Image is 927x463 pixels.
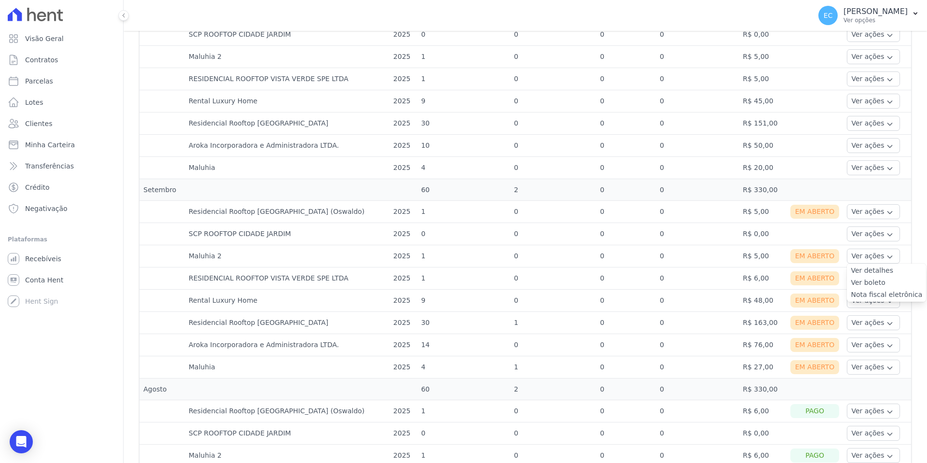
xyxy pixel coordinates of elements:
[185,400,390,422] td: Residencial Rooftop [GEOGRAPHIC_DATA] (Oswaldo)
[417,245,510,267] td: 1
[739,90,787,112] td: R$ 45,00
[656,201,739,223] td: 0
[739,135,787,157] td: R$ 50,00
[656,312,739,334] td: 0
[25,119,52,128] span: Clientes
[185,157,390,179] td: Maluhia
[847,448,900,463] button: Ver ações
[25,34,64,43] span: Visão Geral
[656,46,739,68] td: 0
[185,356,390,379] td: Maluhia
[596,90,656,112] td: 0
[510,24,596,46] td: 0
[596,334,656,356] td: 0
[510,290,596,312] td: 0
[596,201,656,223] td: 0
[656,334,739,356] td: 0
[4,270,119,290] a: Conta Hent
[656,267,739,290] td: 0
[847,71,900,86] button: Ver ações
[185,46,390,68] td: Maluhia 2
[596,24,656,46] td: 0
[510,400,596,422] td: 0
[417,379,510,400] td: 60
[851,278,922,288] a: Ver boleto
[25,98,43,107] span: Lotes
[739,24,787,46] td: R$ 0,00
[656,157,739,179] td: 0
[390,267,418,290] td: 2025
[656,422,739,445] td: 0
[739,356,787,379] td: R$ 27,00
[4,29,119,48] a: Visão Geral
[847,249,900,264] button: Ver ações
[790,404,840,418] div: Pago
[417,157,510,179] td: 4
[140,379,185,400] td: Agosto
[417,201,510,223] td: 1
[417,223,510,245] td: 0
[390,68,418,90] td: 2025
[390,400,418,422] td: 2025
[596,400,656,422] td: 0
[25,140,75,150] span: Minha Carteira
[390,422,418,445] td: 2025
[739,223,787,245] td: R$ 0,00
[417,422,510,445] td: 0
[847,337,900,352] button: Ver ações
[4,114,119,133] a: Clientes
[739,112,787,135] td: R$ 151,00
[790,360,840,374] div: Em Aberto
[656,223,739,245] td: 0
[510,334,596,356] td: 0
[596,290,656,312] td: 0
[843,16,908,24] p: Ver opções
[596,68,656,90] td: 0
[847,116,900,131] button: Ver ações
[417,267,510,290] td: 1
[390,112,418,135] td: 2025
[596,157,656,179] td: 0
[185,245,390,267] td: Maluhia 2
[510,46,596,68] td: 0
[390,334,418,356] td: 2025
[140,179,185,201] td: Setembro
[390,24,418,46] td: 2025
[185,201,390,223] td: Residencial Rooftop [GEOGRAPHIC_DATA] (Oswaldo)
[390,312,418,334] td: 2025
[596,356,656,379] td: 0
[510,179,596,201] td: 2
[417,90,510,112] td: 9
[510,157,596,179] td: 0
[739,46,787,68] td: R$ 5,00
[847,404,900,419] button: Ver ações
[417,334,510,356] td: 14
[847,138,900,153] button: Ver ações
[739,68,787,90] td: R$ 5,00
[851,290,922,300] a: Nota fiscal eletrônica
[4,135,119,154] a: Minha Carteira
[847,226,900,241] button: Ver ações
[25,275,63,285] span: Conta Hent
[739,179,787,201] td: R$ 330,00
[596,179,656,201] td: 0
[4,199,119,218] a: Negativação
[185,223,390,245] td: SCP ROOFTOP CIDADE JARDIM
[739,400,787,422] td: R$ 6,00
[25,76,53,86] span: Parcelas
[847,160,900,175] button: Ver ações
[790,338,840,352] div: Em Aberto
[4,93,119,112] a: Lotes
[8,234,115,245] div: Plataformas
[25,204,68,213] span: Negativação
[739,312,787,334] td: R$ 163,00
[4,178,119,197] a: Crédito
[596,312,656,334] td: 0
[847,27,900,42] button: Ver ações
[739,267,787,290] td: R$ 6,00
[417,24,510,46] td: 0
[390,157,418,179] td: 2025
[790,449,840,463] div: Pago
[4,71,119,91] a: Parcelas
[417,46,510,68] td: 1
